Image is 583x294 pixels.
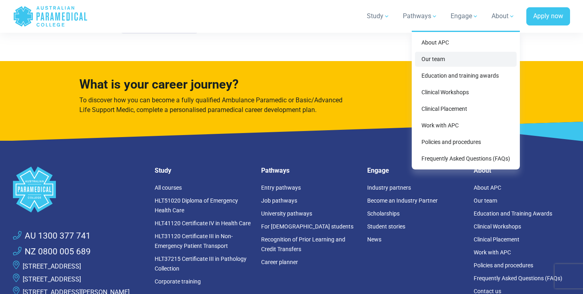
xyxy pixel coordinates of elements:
a: Entry pathways [261,184,301,191]
a: About APC [474,184,501,191]
a: Space [13,167,145,212]
a: Clinical Placement [474,236,519,243]
a: About APC [415,35,517,50]
h5: About [474,167,570,174]
a: Study [362,5,395,27]
h5: Pathways [261,167,358,174]
a: News [367,236,381,243]
a: Corporate training [155,278,201,285]
a: Engage [446,5,483,27]
a: Pathways [398,5,443,27]
a: HLT51020 Diploma of Emergency Health Care [155,197,238,214]
div: About [412,31,520,169]
a: All courses [155,184,182,191]
a: Student stories [367,223,405,230]
a: HLT37215 Certificate III in Pathology Collection [155,256,247,272]
a: HLT41120 Certificate IV in Health Care [155,220,251,226]
a: Our team [474,197,497,204]
a: About [487,5,520,27]
a: Clinical Placement [415,102,517,116]
a: Industry partners [367,184,411,191]
span: To discover how you can become a fully qualified Ambulance Paramedic or Basic/Advanced Life Suppo... [79,96,343,114]
a: Work with APC [474,249,511,256]
a: Clinical Workshops [415,85,517,100]
a: Frequently Asked Questions (FAQs) [474,275,562,281]
a: Clinical Workshops [474,223,521,230]
a: Policies and procedures [474,262,533,269]
a: HLT31120 Certificate III in Non-Emergency Patient Transport [155,233,233,249]
a: [STREET_ADDRESS] [23,275,81,283]
a: For [DEMOGRAPHIC_DATA] students [261,223,353,230]
a: Become an Industry Partner [367,197,438,204]
a: Job pathways [261,197,297,204]
a: Education and Training Awards [474,210,552,217]
a: University pathways [261,210,312,217]
h5: Study [155,167,251,174]
a: NZ 0800 005 689 [13,245,91,258]
h4: What is your career journey? [79,77,346,92]
a: Australian Paramedical College [13,3,88,30]
h5: Engage [367,167,464,174]
a: Our team [415,52,517,67]
a: [STREET_ADDRESS] [23,262,81,270]
a: Policies and procedures [415,135,517,150]
a: Scholarships [367,210,400,217]
a: AU 1300 377 741 [13,230,91,243]
a: Work with APC [415,118,517,133]
a: Frequently Asked Questions (FAQs) [415,151,517,166]
a: Recognition of Prior Learning and Credit Transfers [261,236,345,252]
a: Career planner [261,259,298,265]
a: Apply now [526,7,570,26]
a: Education and training awards [415,68,517,83]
